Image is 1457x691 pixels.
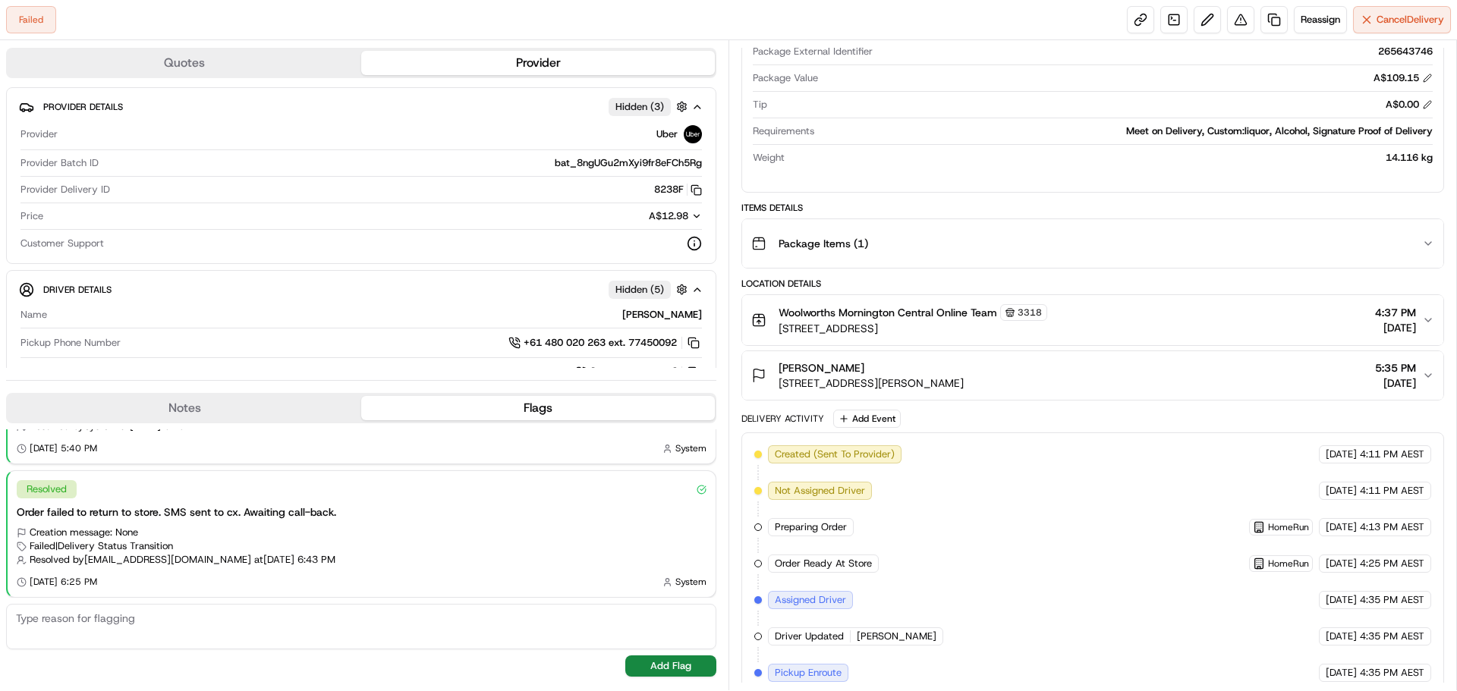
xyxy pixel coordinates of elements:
span: Failed | Delivery Status Transition [30,539,173,553]
img: uber-new-logo.jpeg [684,125,702,143]
span: Driver Updated [775,630,844,643]
span: [DATE] [1326,484,1357,498]
button: Hidden (3) [609,97,691,116]
span: Pickup Phone Number [20,336,121,350]
span: Reassign [1301,13,1340,27]
span: Pickup Enroute [775,666,842,680]
span: Resolved by [EMAIL_ADDRESS][DOMAIN_NAME] [30,553,251,567]
span: Knowledge Base [30,220,116,235]
span: Customer Support [20,237,104,250]
a: +61 480 020 263 ext. 77450092 [508,335,702,351]
span: Not Assigned Driver [775,484,865,498]
button: Package Items (1) [742,219,1443,268]
div: 265643746 [879,45,1433,58]
span: 4:11 PM AEST [1360,448,1424,461]
span: [DATE] [1326,666,1357,680]
span: 4:35 PM AEST [1360,630,1424,643]
div: Items Details [741,202,1444,214]
button: Notes [8,396,361,420]
span: Uber [656,127,678,141]
div: Order failed to return to store. SMS sent to cx. Awaiting call-back. [17,504,706,520]
span: HomeRun [1268,558,1309,570]
button: Start new chat [258,149,276,168]
button: Provider [361,51,715,75]
span: [DATE] [1326,448,1357,461]
span: [PHONE_NUMBER] [591,366,677,379]
span: [PERSON_NAME] [857,630,936,643]
button: Reassign [1294,6,1347,33]
span: Provider Batch ID [20,156,99,170]
span: [DATE] [1375,320,1416,335]
div: Delivery Activity [741,413,824,425]
span: System [675,576,706,588]
div: Location Details [741,278,1444,290]
span: 4:37 PM [1375,305,1416,320]
span: +61 480 020 263 ext. 77450092 [524,336,677,350]
span: 4:11 PM AEST [1360,484,1424,498]
span: Cancel Delivery [1377,13,1444,27]
span: System [675,442,706,454]
span: Creation message: None [30,526,138,539]
span: bat_8ngUGu2mXyi9fr8eFCh5Rg [555,156,702,170]
button: Flags [361,396,715,420]
span: Hidden ( 5 ) [615,283,664,297]
a: 💻API Documentation [122,214,250,241]
button: A$12.98 [568,209,702,223]
span: at [DATE] 6:43 PM [254,553,335,567]
span: A$12.98 [649,209,688,222]
span: 4:35 PM AEST [1360,593,1424,607]
button: Hidden (5) [609,280,691,299]
span: Dropoff Phone Number [20,366,123,379]
span: [DATE] 6:25 PM [30,576,97,588]
span: Provider Delivery ID [20,183,110,196]
span: Requirements [753,124,814,138]
span: Package External Identifier [753,45,873,58]
span: [DATE] [1326,630,1357,643]
span: Provider Details [43,101,123,113]
span: [STREET_ADDRESS] [779,321,1047,336]
span: [DATE] [1326,557,1357,570]
div: 💻 [128,221,140,234]
input: Clear [39,98,250,114]
button: Add Event [833,410,901,428]
a: [PHONE_NUMBER] [576,364,702,381]
span: Assigned Driver [775,593,846,607]
span: [DATE] [1375,375,1416,391]
span: 3318 [1018,306,1042,319]
a: 📗Knowledge Base [9,214,122,241]
button: 8238F [654,183,702,196]
span: Price [20,209,43,223]
span: Driver Details [43,284,112,296]
span: Tip [753,98,767,112]
button: Provider DetailsHidden (3) [19,94,703,119]
p: Welcome 👋 [15,61,276,85]
span: Hidden ( 3 ) [615,100,664,114]
div: A$0.00 [1386,98,1433,112]
div: A$109.15 [1374,71,1433,85]
span: Name [20,308,47,322]
div: 14.116 kg [791,151,1433,165]
div: Resolved [17,480,77,498]
div: 📗 [15,221,27,234]
span: Pylon [151,257,184,269]
span: [DATE] [1326,520,1357,534]
span: Package Value [753,71,818,85]
img: Nash [15,15,46,46]
img: 1736555255976-a54dd68f-1ca7-489b-9aae-adbdc363a1c4 [15,145,42,172]
span: Order Ready At Store [775,557,872,570]
span: Weight [753,151,785,165]
span: Woolworths Mornington Central Online Team [779,305,997,320]
span: [STREET_ADDRESS][PERSON_NAME] [779,375,964,391]
div: We're available if you need us! [52,160,192,172]
span: 4:35 PM AEST [1360,666,1424,680]
span: [DATE] [1326,593,1357,607]
button: Quotes [8,51,361,75]
button: CancelDelivery [1353,6,1451,33]
button: Woolworths Mornington Central Online Team3318[STREET_ADDRESS]4:37 PM[DATE] [742,295,1443,345]
span: Package Items ( 1 ) [779,236,868,251]
div: Meet on Delivery, Custom:liquor, Alcohol, Signature Proof of Delivery [820,124,1433,138]
button: Add Flag [625,655,716,677]
button: [PERSON_NAME][STREET_ADDRESS][PERSON_NAME]5:35 PM[DATE] [742,351,1443,400]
